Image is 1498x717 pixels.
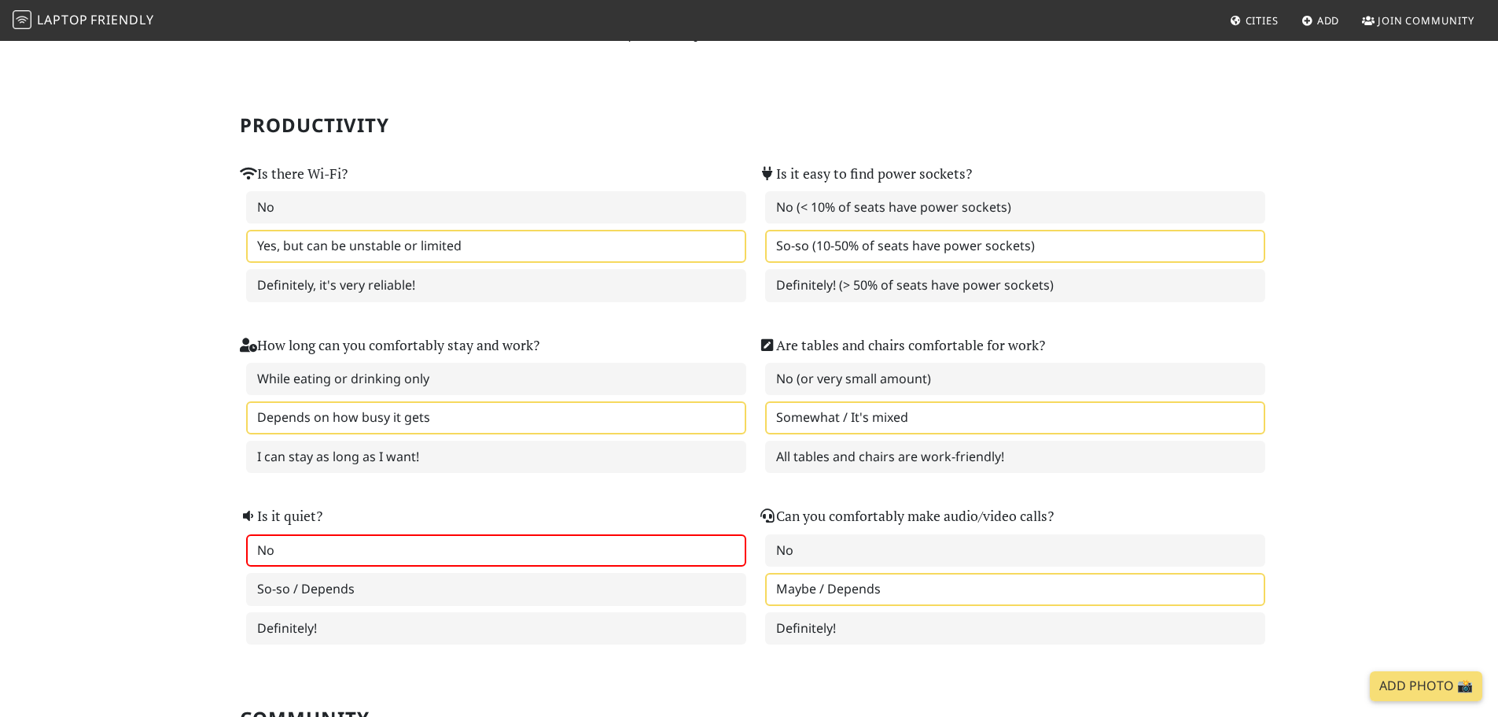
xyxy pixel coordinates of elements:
[1246,13,1279,28] span: Cities
[37,11,88,28] span: Laptop
[246,612,746,645] label: Definitely!
[765,269,1265,302] label: Definitely! (> 50% of seats have power sockets)
[240,24,278,43] strong: Note:
[1317,13,1340,28] span: Add
[246,363,746,396] label: While eating or drinking only
[1295,6,1346,35] a: Add
[13,10,31,29] img: LaptopFriendly
[765,191,1265,224] label: No (< 10% of seats have power sockets)
[13,7,154,35] a: LaptopFriendly LaptopFriendly
[765,441,1265,474] label: All tables and chairs are work-friendly!
[765,401,1265,434] label: Somewhat / It's mixed
[240,334,539,357] label: How long can you comfortably stay and work?
[1356,6,1481,35] a: Join Community
[240,163,348,185] label: Is there Wi-Fi?
[246,534,746,567] label: No
[765,363,1265,396] label: No (or very small amount)
[1224,6,1285,35] a: Cities
[90,11,153,28] span: Friendly
[240,114,1259,137] h2: Productivity
[246,573,746,606] label: So-so / Depends
[240,505,322,527] label: Is it quiet?
[765,534,1265,567] label: No
[765,612,1265,645] label: Definitely!
[246,441,746,474] label: I can stay as long as I want!
[765,573,1265,606] label: Maybe / Depends
[765,230,1265,263] label: So-so (10-50% of seats have power sockets)
[1370,671,1482,701] a: Add Photo 📸
[1378,13,1474,28] span: Join Community
[759,334,1045,357] label: Are tables and chairs comfortable for work?
[759,505,1054,527] label: Can you comfortably make audio/video calls?
[246,401,746,434] label: Depends on how busy it gets
[246,230,746,263] label: Yes, but can be unstable or limited
[759,163,972,185] label: Is it easy to find power sockets?
[246,269,746,302] label: Definitely, it's very reliable!
[246,191,746,224] label: No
